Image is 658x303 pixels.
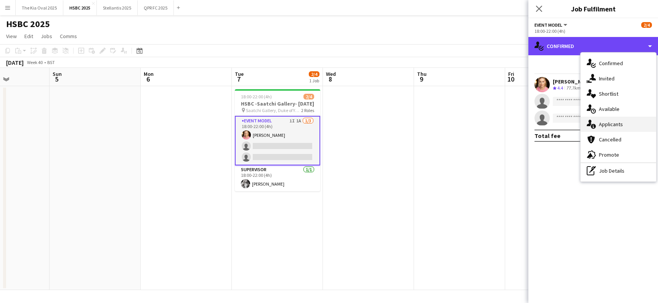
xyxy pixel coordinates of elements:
[60,33,77,40] span: Comms
[326,71,336,77] span: Wed
[599,136,621,143] span: Cancelled
[417,71,427,77] span: Thu
[534,22,562,28] span: Event Model
[6,59,24,66] div: [DATE]
[599,75,615,82] span: Invited
[235,116,320,165] app-card-role: Event Model1I1A1/318:00-22:00 (4h)[PERSON_NAME]
[143,75,154,83] span: 6
[235,89,320,191] app-job-card: 18:00-22:00 (4h)2/4HSBC -Saatchi Gallery- [DATE] Saatchi Gallery, Duke of York's HQ, [STREET_ADDR...
[303,94,314,99] span: 2/4
[246,107,301,113] span: Saatchi Gallery, Duke of York's HQ, [STREET_ADDRESS]
[53,71,62,77] span: Sun
[138,0,174,15] button: QPR FC 2025
[599,60,623,67] span: Confirmed
[235,100,320,107] h3: HSBC -Saatchi Gallery- [DATE]
[47,59,55,65] div: BST
[325,75,336,83] span: 8
[57,31,80,41] a: Comms
[599,90,618,97] span: Shortlist
[641,22,652,28] span: 2/4
[24,33,33,40] span: Edit
[508,71,514,77] span: Fri
[565,85,582,91] div: 77.7km
[25,59,44,65] span: Week 40
[416,75,427,83] span: 9
[528,37,658,55] div: Confirmed
[301,107,314,113] span: 2 Roles
[235,71,244,77] span: Tue
[6,33,17,40] span: View
[235,165,320,191] app-card-role: Supervisor1/118:00-22:00 (4h)[PERSON_NAME]
[507,75,514,83] span: 10
[309,78,319,83] div: 1 Job
[528,4,658,14] h3: Job Fulfilment
[557,85,563,91] span: 4.4
[534,28,652,34] div: 18:00-22:00 (4h)
[97,0,138,15] button: Stellantis 2025
[553,78,593,85] div: [PERSON_NAME]
[6,18,50,30] h1: HSBC 2025
[581,163,656,178] div: Job Details
[534,132,560,139] div: Total fee
[599,151,619,158] span: Promote
[51,75,62,83] span: 5
[21,31,36,41] a: Edit
[534,22,568,28] button: Event Model
[241,94,272,99] span: 18:00-22:00 (4h)
[599,106,619,112] span: Available
[144,71,154,77] span: Mon
[3,31,20,41] a: View
[38,31,55,41] a: Jobs
[63,0,97,15] button: HSBC 2025
[16,0,63,15] button: The Kia Oval 2025
[234,75,244,83] span: 7
[599,121,623,128] span: Applicants
[41,33,52,40] span: Jobs
[309,71,319,77] span: 2/4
